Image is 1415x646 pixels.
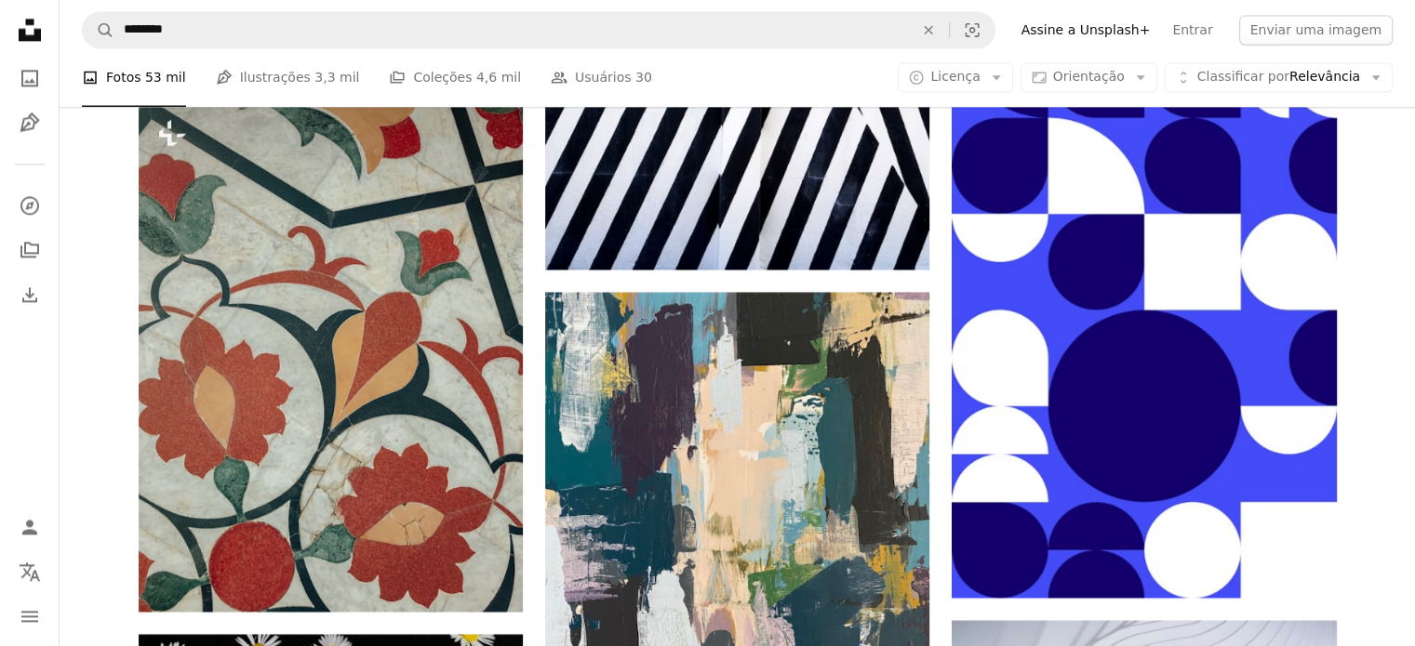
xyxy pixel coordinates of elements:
[952,21,1336,598] img: têxtil de bolinhas azul e branco
[389,48,521,108] a: Coleções 4,6 mil
[1197,70,1289,85] span: Classificar por
[551,48,652,108] a: Usuários 30
[545,539,929,556] a: pintura abstrata verde e branca amarela
[1010,15,1162,45] a: Assine a Unsplash+
[1165,63,1393,93] button: Classificar porRelevância
[11,187,48,224] a: Explorar
[11,231,48,269] a: Coleções
[476,68,521,88] span: 4,6 mil
[1239,15,1393,45] button: Enviar uma imagem
[11,276,48,313] a: Histórico de downloads
[1197,69,1360,87] span: Relevância
[139,347,523,363] a: um close up de uma telha com flores
[898,63,1012,93] button: Licença
[908,12,949,47] button: Limpar
[11,553,48,590] button: Idioma
[952,300,1336,317] a: têxtil de bolinhas azul e branco
[11,11,48,52] a: Início — Unsplash
[314,68,359,88] span: 3,3 mil
[1053,70,1125,85] span: Orientação
[216,48,360,108] a: Ilustrações 3,3 mil
[11,508,48,546] a: Entrar / Cadastrar-se
[950,12,995,47] button: Pesquisa visual
[1021,63,1157,93] button: Orientação
[11,598,48,635] button: Menu
[930,70,980,85] span: Licença
[1161,15,1223,45] a: Entrar
[83,12,114,47] button: Pesquise na Unsplash
[139,99,523,612] img: um close up de uma telha com flores
[635,68,652,88] span: 30
[82,11,995,48] form: Pesquise conteúdo visual em todo o site
[11,59,48,97] a: Fotos
[11,104,48,141] a: Ilustrações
